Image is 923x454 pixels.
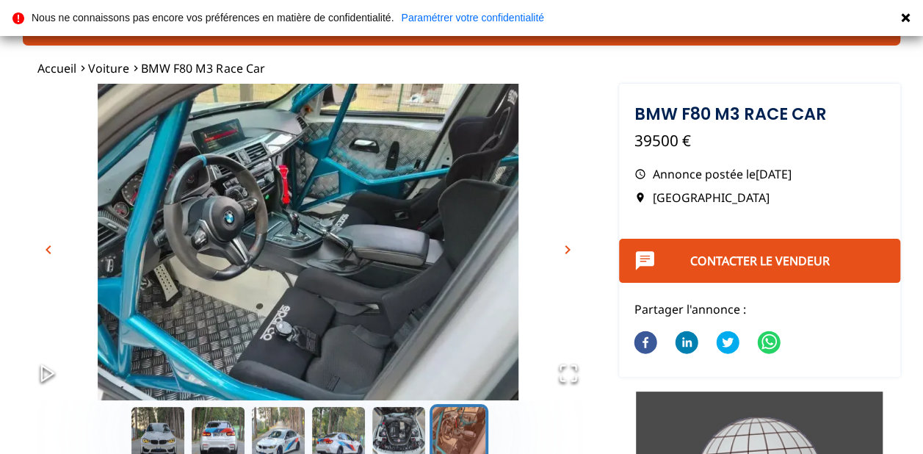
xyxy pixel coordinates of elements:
a: Paramétrer votre confidentialité [401,12,544,23]
img: image [23,84,593,400]
p: Partager l'annonce : [634,301,885,317]
button: Open Fullscreen [543,348,593,400]
button: Contacter le vendeur [619,239,900,283]
a: Voiture [88,60,129,76]
button: chevron_right [557,239,579,261]
a: BMW F80 M3 Race Car [141,60,264,76]
button: chevron_left [37,239,59,261]
button: Play or Pause Slideshow [23,348,73,400]
span: chevron_left [40,241,57,259]
span: chevron_right [559,241,576,259]
button: twitter [716,322,739,366]
p: Annonce postée le [DATE] [634,166,885,182]
h1: BMW F80 M3 Race Car [634,106,885,122]
button: linkedin [675,322,698,366]
a: Accueil [37,60,76,76]
p: Nous ne connaissons pas encore vos préférences en matière de confidentialité. [32,12,394,23]
p: 39500 € [634,130,885,151]
a: Contacter le vendeur [689,253,829,269]
button: whatsapp [757,322,781,366]
button: facebook [634,322,657,366]
div: Go to Slide 6 [23,84,593,400]
p: [GEOGRAPHIC_DATA] [634,190,885,206]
